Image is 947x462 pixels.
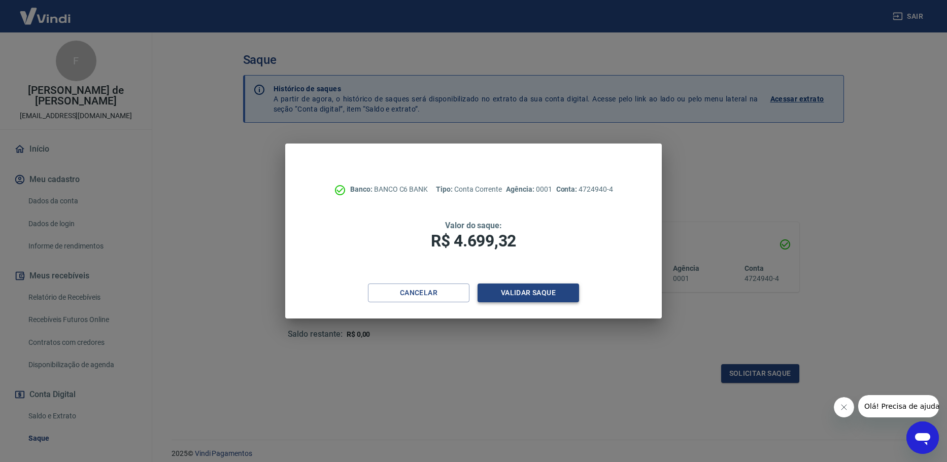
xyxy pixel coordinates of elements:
p: BANCO C6 BANK [350,184,428,195]
p: Conta Corrente [436,184,502,195]
p: 4724940-4 [556,184,613,195]
span: Conta: [556,185,579,193]
iframe: Botão para abrir a janela de mensagens [906,421,939,454]
iframe: Mensagem da empresa [858,395,939,417]
span: Olá! Precisa de ajuda? [6,7,85,15]
iframe: Fechar mensagem [834,397,854,417]
button: Cancelar [368,283,469,302]
span: Valor do saque: [445,221,502,230]
p: 0001 [506,184,552,195]
span: Tipo: [436,185,454,193]
span: Agência: [506,185,536,193]
button: Validar saque [478,283,579,302]
span: R$ 4.699,32 [431,231,516,251]
span: Banco: [350,185,374,193]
